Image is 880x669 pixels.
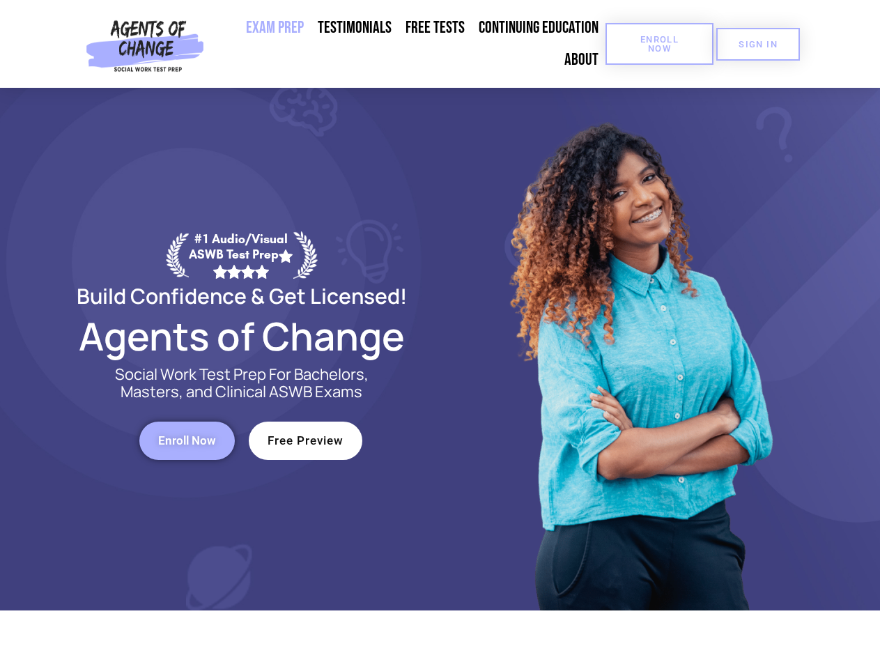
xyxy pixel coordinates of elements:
span: Enroll Now [628,35,691,53]
nav: Menu [210,12,605,76]
span: Free Preview [268,435,343,447]
a: SIGN IN [716,28,800,61]
a: Free Preview [249,422,362,460]
a: Exam Prep [239,12,311,44]
img: Website Image 1 (1) [500,88,778,610]
a: Enroll Now [605,23,713,65]
h2: Build Confidence & Get Licensed! [43,286,440,306]
div: #1 Audio/Visual ASWB Test Prep [189,231,293,278]
h2: Agents of Change [43,320,440,352]
a: Enroll Now [139,422,235,460]
a: Continuing Education [472,12,605,44]
a: About [557,44,605,76]
a: Testimonials [311,12,399,44]
p: Social Work Test Prep For Bachelors, Masters, and Clinical ASWB Exams [99,366,385,401]
span: Enroll Now [158,435,216,447]
span: SIGN IN [739,40,778,49]
a: Free Tests [399,12,472,44]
